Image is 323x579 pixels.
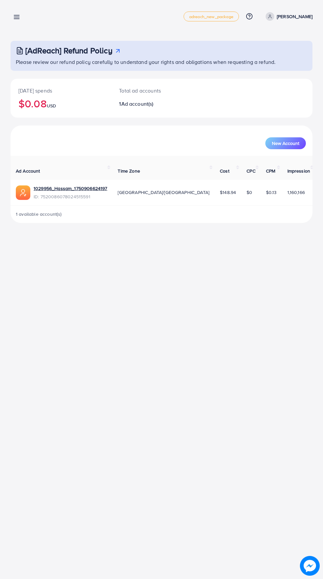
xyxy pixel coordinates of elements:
span: 1 available account(s) [16,211,62,217]
a: adreach_new_package [184,12,239,21]
span: [GEOGRAPHIC_DATA]/[GEOGRAPHIC_DATA] [118,189,209,196]
p: Please review our refund policy carefully to understand your rights and obligations when requesti... [16,58,308,66]
span: Time Zone [118,168,140,174]
img: image [300,556,320,576]
span: Impression [287,168,310,174]
span: $0.13 [266,189,277,196]
a: 1029956_Hassam_1750906624197 [34,185,107,192]
span: CPC [247,168,255,174]
span: Cost [220,168,229,174]
span: USD [47,102,56,109]
span: Ad Account [16,168,40,174]
p: Total ad accounts [119,87,179,95]
span: $0 [247,189,252,196]
button: New Account [265,137,306,149]
span: $148.94 [220,189,236,196]
a: [PERSON_NAME] [263,12,312,21]
span: New Account [272,141,299,146]
h3: [AdReach] Refund Policy [25,46,112,55]
span: Ad account(s) [121,100,154,107]
p: [DATE] spends [18,87,103,95]
h2: $0.08 [18,97,103,110]
img: ic-ads-acc.e4c84228.svg [16,185,30,200]
span: 1,160,166 [287,189,305,196]
span: ID: 7520086078024515591 [34,193,107,200]
p: [PERSON_NAME] [277,13,312,20]
h2: 1 [119,101,179,107]
span: adreach_new_package [189,14,233,19]
span: CPM [266,168,275,174]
